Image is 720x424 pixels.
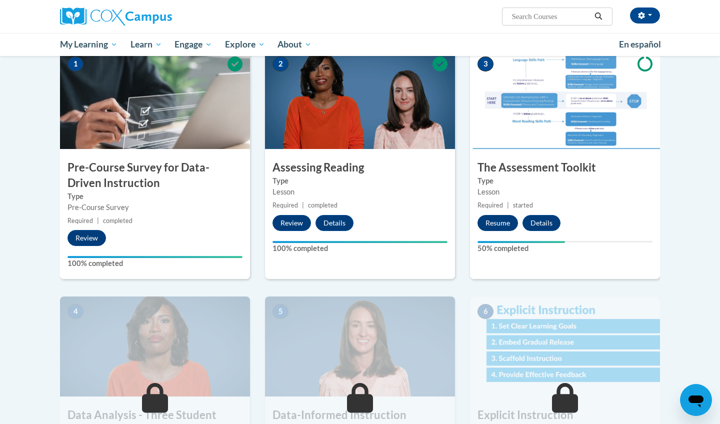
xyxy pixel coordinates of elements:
button: Details [315,215,353,231]
span: Required [67,217,93,224]
label: 100% completed [272,243,447,254]
button: Review [272,215,311,231]
span: completed [308,201,337,209]
a: Explore [218,33,271,56]
label: Type [477,175,652,186]
span: 5 [272,304,288,319]
img: Course Image [60,296,250,396]
img: Course Image [60,49,250,149]
div: Main menu [45,33,675,56]
img: Course Image [470,49,660,149]
span: Engage [174,38,212,50]
span: About [277,38,311,50]
img: Course Image [265,49,455,149]
label: Type [67,191,242,202]
button: Review [67,230,106,246]
iframe: Button to launch messaging window [680,384,712,416]
img: Cox Campus [60,7,172,25]
span: My Learning [60,38,117,50]
a: Cox Campus [60,7,250,25]
h3: Assessing Reading [265,160,455,175]
span: started [513,201,533,209]
div: Your progress [477,241,565,243]
span: Required [272,201,298,209]
label: 100% completed [67,258,242,269]
span: | [507,201,509,209]
h3: Data-Informed Instruction [265,407,455,423]
img: Course Image [265,296,455,396]
h3: Explicit Instruction [470,407,660,423]
span: Explore [225,38,265,50]
h3: The Assessment Toolkit [470,160,660,175]
div: Lesson [477,186,652,197]
div: Your progress [272,241,447,243]
div: Your progress [67,256,242,258]
button: Search [591,10,606,22]
a: About [271,33,318,56]
a: En español [612,34,667,55]
span: 4 [67,304,83,319]
span: 1 [67,56,83,71]
button: Details [522,215,560,231]
span: Learn [130,38,162,50]
span: En español [619,39,661,49]
h3: Pre-Course Survey for Data-Driven Instruction [60,160,250,191]
span: 3 [477,56,493,71]
a: Engage [168,33,218,56]
span: | [97,217,99,224]
label: Type [272,175,447,186]
a: My Learning [53,33,124,56]
span: 2 [272,56,288,71]
label: 50% completed [477,243,652,254]
div: Lesson [272,186,447,197]
img: Course Image [470,296,660,396]
div: Pre-Course Survey [67,202,242,213]
span: 6 [477,304,493,319]
input: Search Courses [511,10,591,22]
a: Learn [124,33,168,56]
button: Resume [477,215,518,231]
span: Required [477,201,503,209]
span: | [302,201,304,209]
span: completed [103,217,132,224]
button: Account Settings [630,7,660,23]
